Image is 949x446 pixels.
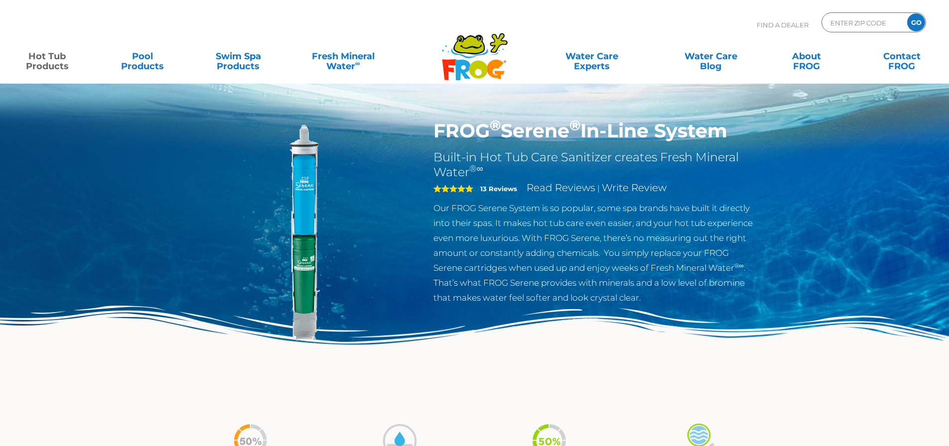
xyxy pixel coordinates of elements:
[532,46,652,66] a: Water CareExperts
[10,46,84,66] a: Hot TubProducts
[106,46,180,66] a: PoolProducts
[602,182,667,194] a: Write Review
[674,46,748,66] a: Water CareBlog
[433,185,473,193] span: 5
[201,46,275,66] a: Swim SpaProducts
[569,116,580,134] sup: ®
[865,46,939,66] a: ContactFROG
[296,46,390,66] a: Fresh MineralWater∞
[433,150,759,180] h2: Built-in Hot Tub Care Sanitizer creates Fresh Mineral Water
[527,182,595,194] a: Read Reviews
[907,13,925,31] input: GO
[433,119,759,142] h1: FROG Serene In-Line System
[757,12,809,37] p: Find A Dealer
[490,116,501,134] sup: ®
[597,184,600,193] span: |
[191,119,419,347] img: serene-inline.png
[433,201,759,305] p: Our FROG Serene System is so popular, some spa brands have built it directly into their spas. It ...
[734,262,744,269] sup: ®∞
[769,46,843,66] a: AboutFROG
[480,185,517,193] strong: 13 Reviews
[469,163,483,174] sup: ®∞
[436,20,513,81] img: Frog Products Logo
[355,59,360,67] sup: ∞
